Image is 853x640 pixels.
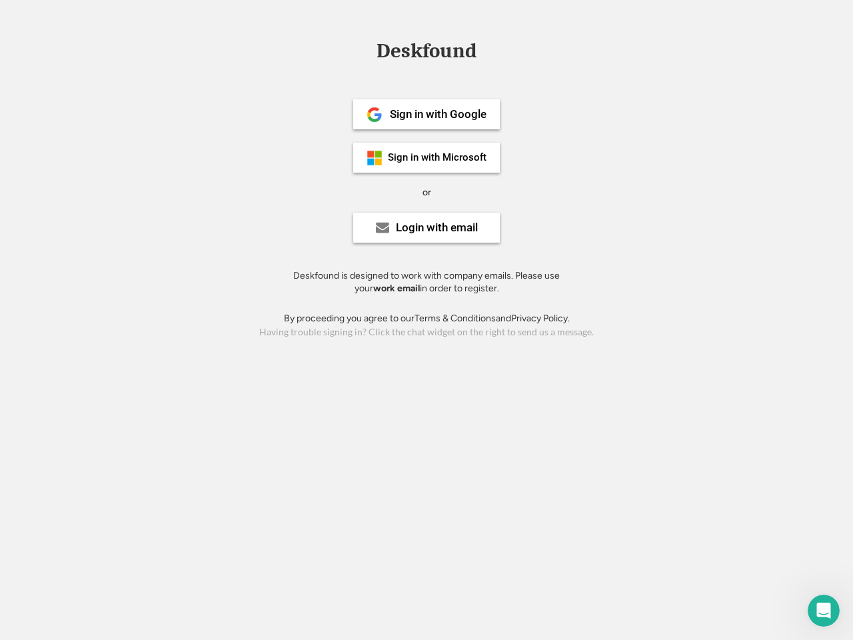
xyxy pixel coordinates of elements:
div: Deskfound [370,41,483,61]
a: Terms & Conditions [415,313,496,324]
a: Privacy Policy. [511,313,570,324]
div: or [423,186,431,199]
div: Sign in with Microsoft [388,153,486,163]
div: Login with email [396,222,478,233]
iframe: Intercom live chat [808,595,840,627]
div: Deskfound is designed to work with company emails. Please use your in order to register. [277,269,576,295]
div: Sign in with Google [390,109,486,120]
img: ms-symbollockup_mssymbol_19.png [367,150,383,166]
div: By proceeding you agree to our and [284,312,570,325]
strong: work email [373,283,420,294]
img: 1024px-Google__G__Logo.svg.png [367,107,383,123]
